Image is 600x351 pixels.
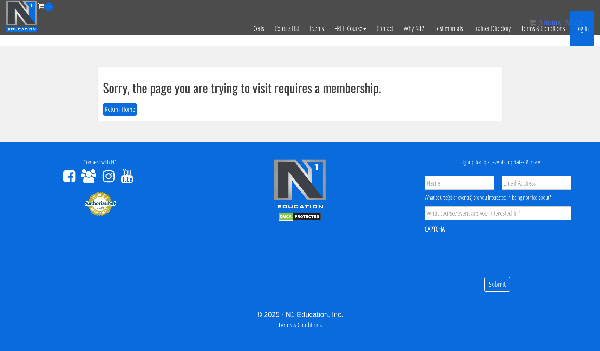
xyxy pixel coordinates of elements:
[565,19,569,27] span: $
[5,309,595,320] div: © 2025 - N1 Education, Inc.
[248,11,269,46] a: Certs
[544,19,563,27] span: items:
[44,2,53,11] span: 0
[398,11,429,46] a: Why N1?
[5,159,195,166] h4: Connect with N1
[269,11,304,46] a: Course List
[425,176,494,190] input: Name
[529,19,536,26] img: icon11.png
[371,11,398,46] a: Contact
[516,11,570,46] a: Terms & Conditions
[274,159,326,211] img: n1-edu-logo
[425,238,531,266] iframe: reCAPTCHA
[103,80,497,95] h1: Sorry, the page you are trying to visit requires a membership.
[429,11,468,46] a: Testimonials
[38,1,53,10] a: 0
[425,225,445,234] label: CAPTCHA
[405,159,595,166] h4: Signup for tips, events, updates & more
[84,191,116,216] img: Authorize.Net Merchant - Click to Verify
[103,103,137,116] button: Return Home
[570,11,594,46] a: Log In
[529,19,582,27] a: 0 items: $0.00
[278,320,322,330] a: Terms & Conditions
[565,19,582,27] bdi: 0.00
[484,277,510,292] input: Submit
[329,11,371,46] a: FREE Course
[468,11,516,46] a: Trainer Directory
[6,0,38,32] img: n1-education
[538,19,542,27] span: 0
[279,213,321,221] img: DMCA.com Protection Status
[425,206,571,220] input: What course/event are you interested in?
[502,176,571,190] input: Email Address
[304,11,329,46] a: Events
[425,193,571,202] div: What course(s) or event(s) are you interested in being notified about?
